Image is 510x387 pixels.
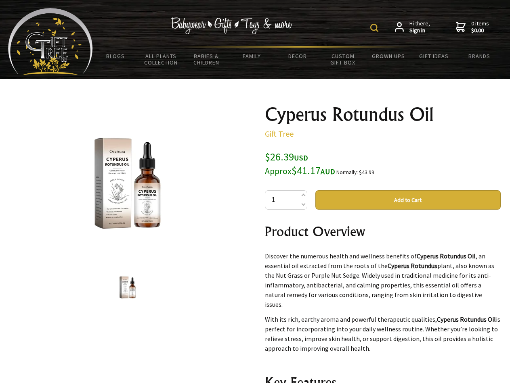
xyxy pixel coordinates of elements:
[437,315,496,323] strong: Cyperus Rotundus Oil
[365,48,411,64] a: Grown Ups
[265,314,501,353] p: With its rich, earthy aroma and powerful therapeutic qualities, is perfect for incorporating into...
[315,190,501,210] button: Add to Cart
[275,48,320,64] a: Decor
[370,24,378,32] img: product search
[336,169,374,176] small: Normally: $43.99
[471,20,489,34] span: 0 items
[388,262,437,270] strong: Cyperus Rotundus
[417,252,476,260] strong: Cyperus Rotundus Oil
[320,48,366,71] a: Custom Gift Box
[93,48,139,64] a: BLOGS
[409,20,430,34] span: Hi there,
[321,167,335,176] span: AUD
[411,48,457,64] a: Gift Ideas
[265,222,501,241] h2: Product Overview
[471,27,489,34] strong: $0.00
[184,48,229,71] a: Babies & Children
[112,272,143,303] img: Cyperus Rotundus Oil
[265,129,294,139] a: Gift Tree
[265,150,335,177] span: $26.39 $41.17
[265,251,501,309] p: Discover the numerous health and wellness benefits of , an essential oil extracted from the roots...
[456,20,489,34] a: 0 items$0.00
[139,48,184,71] a: All Plants Collection
[229,48,275,64] a: Family
[65,121,191,246] img: Cyperus Rotundus Oil
[409,27,430,34] strong: Sign in
[171,17,292,34] img: Babywear - Gifts - Toys & more
[294,153,308,162] span: USD
[265,166,292,177] small: Approx
[265,105,501,124] h1: Cyperus Rotundus Oil
[395,20,430,34] a: Hi there,Sign in
[8,8,93,75] img: Babyware - Gifts - Toys and more...
[457,48,502,64] a: Brands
